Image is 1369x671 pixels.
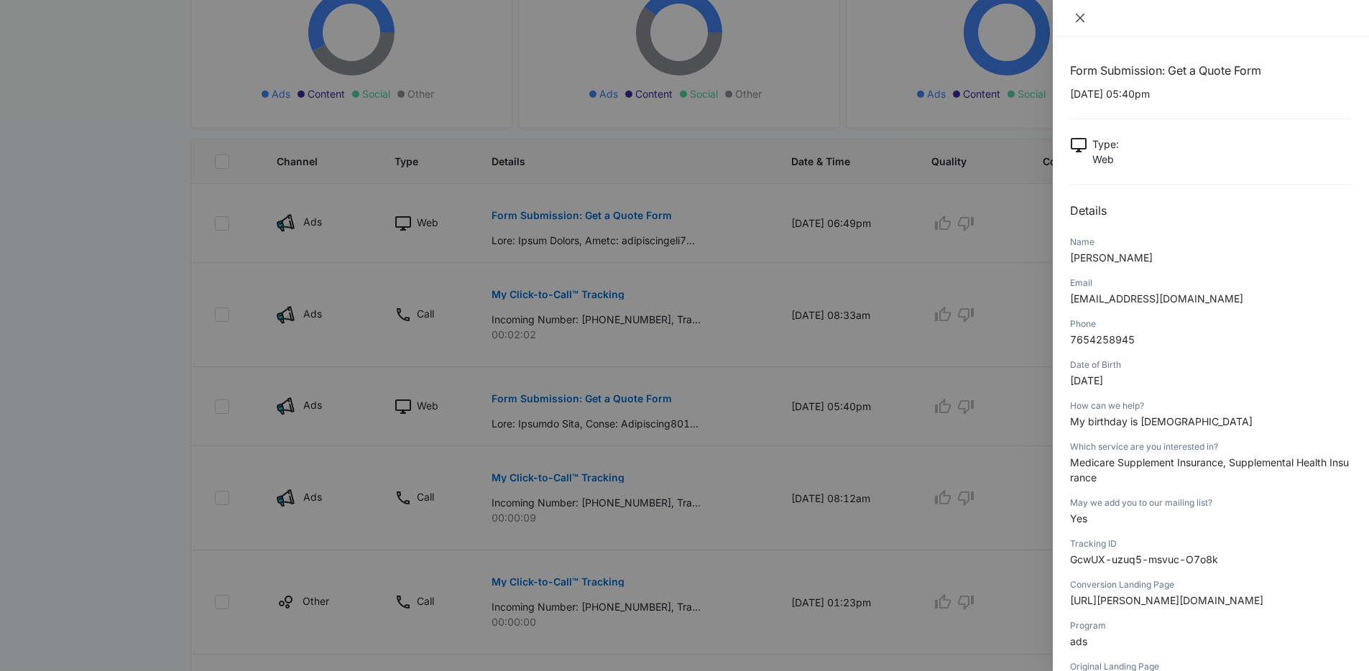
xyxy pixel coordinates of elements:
p: [DATE] 05:40pm [1070,86,1352,101]
span: [URL][PERSON_NAME][DOMAIN_NAME] [1070,594,1263,606]
span: GcwUX-uzuq5-msvuc-O7o8k [1070,553,1218,565]
span: My birthday is [DEMOGRAPHIC_DATA] [1070,415,1253,427]
div: Phone [1070,318,1352,330]
span: [DATE] [1070,374,1103,387]
button: Close [1070,11,1090,24]
div: May we add you to our mailing list? [1070,496,1352,509]
span: [PERSON_NAME] [1070,251,1153,264]
div: Tracking ID [1070,537,1352,550]
div: Email [1070,277,1352,290]
span: [EMAIL_ADDRESS][DOMAIN_NAME] [1070,292,1243,305]
div: Name [1070,236,1352,249]
p: Web [1092,152,1119,167]
span: Yes [1070,512,1087,524]
div: Which service are you interested in? [1070,440,1352,453]
h2: Details [1070,202,1352,219]
div: How can we help? [1070,399,1352,412]
span: 7654258945 [1070,333,1135,346]
span: close [1074,12,1086,24]
div: Program [1070,619,1352,632]
span: Medicare Supplement Insurance, Supplemental Health Insurance [1070,456,1349,483]
span: ads [1070,635,1087,647]
div: Date of Birth [1070,358,1352,371]
p: Type : [1092,136,1119,152]
div: Conversion Landing Page [1070,578,1352,591]
h1: Form Submission: Get a Quote Form [1070,62,1352,79]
